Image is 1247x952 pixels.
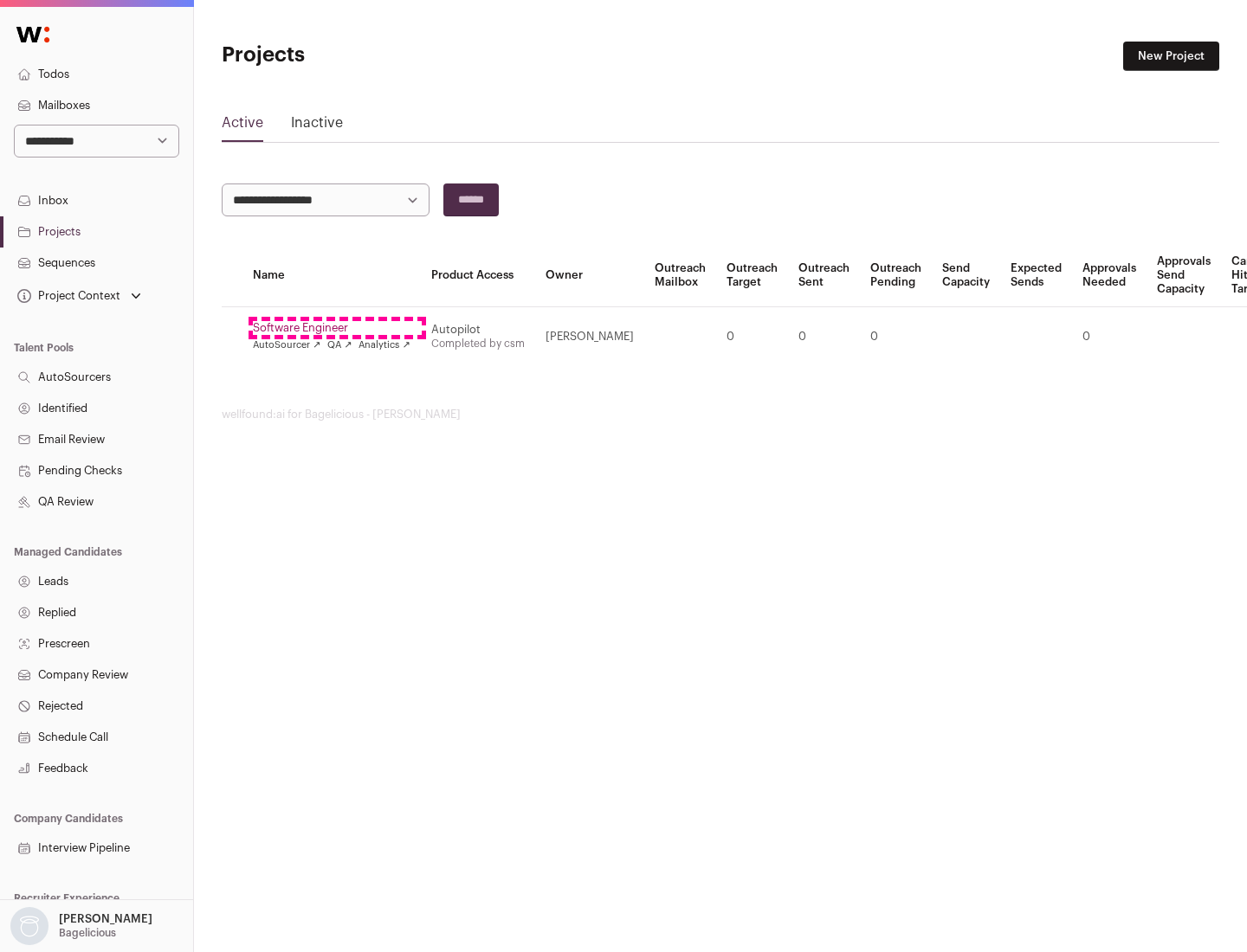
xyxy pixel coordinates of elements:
[431,323,525,337] div: Autopilot
[860,307,932,367] td: 0
[7,17,59,52] img: Wellfound
[327,338,352,352] a: QA ↗
[860,244,932,307] th: Outreach Pending
[1147,244,1221,307] th: Approvals Send Capacity
[59,926,116,940] p: Bagelicious
[242,244,421,307] th: Name
[291,113,343,140] a: Inactive
[421,244,535,307] th: Product Access
[1072,244,1147,307] th: Approvals Needed
[932,244,1000,307] th: Send Capacity
[1072,307,1147,367] td: 0
[253,321,410,335] a: Software Engineer
[222,113,263,140] a: Active
[431,338,525,349] a: Completed by csm
[14,284,145,308] button: Open dropdown
[535,244,644,307] th: Owner
[7,907,156,945] button: Open dropdown
[644,244,716,307] th: Outreach Mailbox
[59,912,152,926] p: [PERSON_NAME]
[788,307,860,367] td: 0
[253,338,320,352] a: AutoSourcer ↗
[1000,244,1072,307] th: Expected Sends
[1123,42,1219,71] a: New Project
[359,338,410,352] a: Analytics ↗
[716,244,788,307] th: Outreach Target
[788,244,860,307] th: Outreach Sent
[10,907,48,945] img: nopic.png
[222,42,554,69] h1: Projects
[716,307,788,367] td: 0
[222,408,1219,421] footer: wellfound:ai for Bagelicious - [PERSON_NAME]
[14,289,120,303] div: Project Context
[535,307,644,367] td: [PERSON_NAME]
